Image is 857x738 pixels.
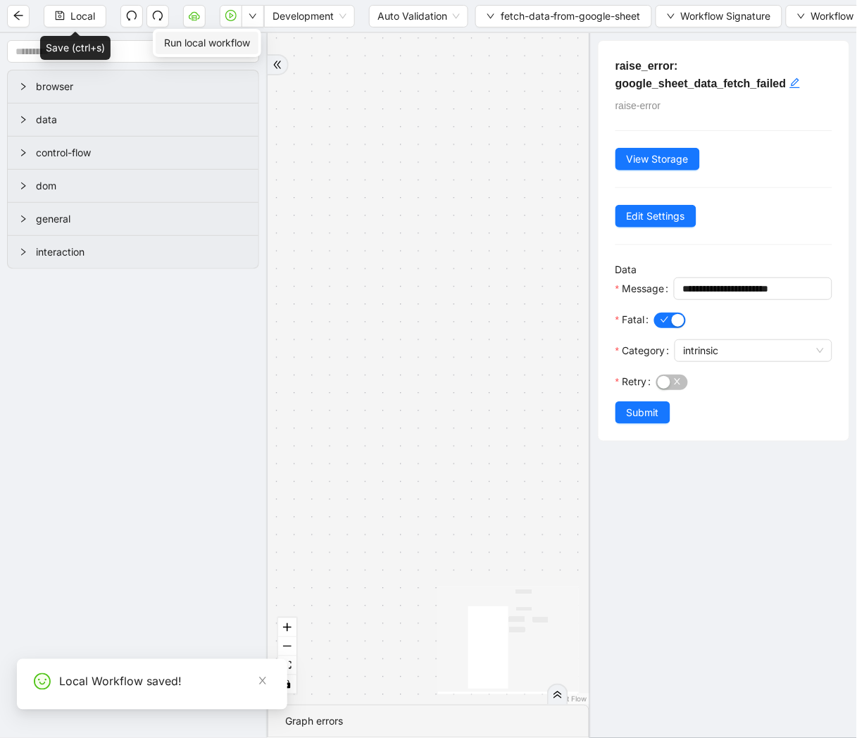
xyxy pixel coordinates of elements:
button: Edit Settings [615,205,696,227]
div: interaction [8,236,258,268]
span: Fatal [622,312,644,327]
span: right [19,115,27,124]
span: right [19,149,27,157]
a: React Flow attribution [551,695,587,703]
div: Local Workflow saved! [59,673,270,690]
span: redo [152,10,163,21]
button: toggle interactivity [278,675,296,694]
span: Workflow Signature [681,8,771,24]
span: Category [622,343,665,358]
button: downfetch-data-from-google-sheet [475,5,652,27]
div: general [8,203,258,235]
div: Graph errors [285,714,572,730]
span: down [249,12,257,20]
button: down [242,5,264,27]
span: edit [789,77,801,89]
span: play-circle [225,10,237,21]
div: dom [8,170,258,202]
button: View Storage [615,148,700,170]
div: click to edit id [789,75,801,92]
button: redo [146,5,169,27]
span: close [258,676,268,686]
span: cloud-server [189,10,200,21]
span: smile [34,673,51,690]
button: zoom out [278,637,296,656]
button: saveLocal [44,5,106,27]
div: control-flow [8,137,258,169]
span: Auto Validation [377,6,460,27]
button: play-circle [220,5,242,27]
span: double-right [273,60,282,70]
span: dom [36,178,247,194]
span: fetch-data-from-google-sheet [501,8,641,24]
span: control-flow [36,145,247,161]
span: raise-error [615,100,661,111]
h5: raise_error: google_sheet_data_fetch_failed [615,58,832,92]
span: Submit [627,405,659,420]
button: cloud-server [183,5,206,27]
span: arrow-left [13,10,24,21]
span: right [19,215,27,223]
div: browser [8,70,258,103]
span: down [797,12,806,20]
span: Run local workflow [164,35,250,51]
span: View Storage [627,151,689,167]
button: arrow-left [7,5,30,27]
button: zoom in [278,618,296,637]
div: Save (ctrl+s) [40,36,111,60]
div: data [8,104,258,136]
span: undo [126,10,137,21]
span: interaction [36,244,247,260]
span: double-right [553,690,563,700]
span: Message [622,281,664,296]
button: fit view [278,656,296,675]
label: Data [615,263,637,275]
span: browser [36,79,247,94]
span: down [487,12,495,20]
span: Local [70,8,95,24]
span: Development [273,6,346,27]
span: down [667,12,675,20]
span: Retry [622,374,646,389]
span: right [19,182,27,190]
span: Edit Settings [627,208,685,224]
span: data [36,112,247,127]
span: general [36,211,247,227]
button: undo [120,5,143,27]
span: right [19,82,27,91]
button: Submit [615,401,670,424]
span: save [55,11,65,20]
span: intrinsic [683,340,824,361]
button: downWorkflow Signature [656,5,782,27]
span: right [19,248,27,256]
